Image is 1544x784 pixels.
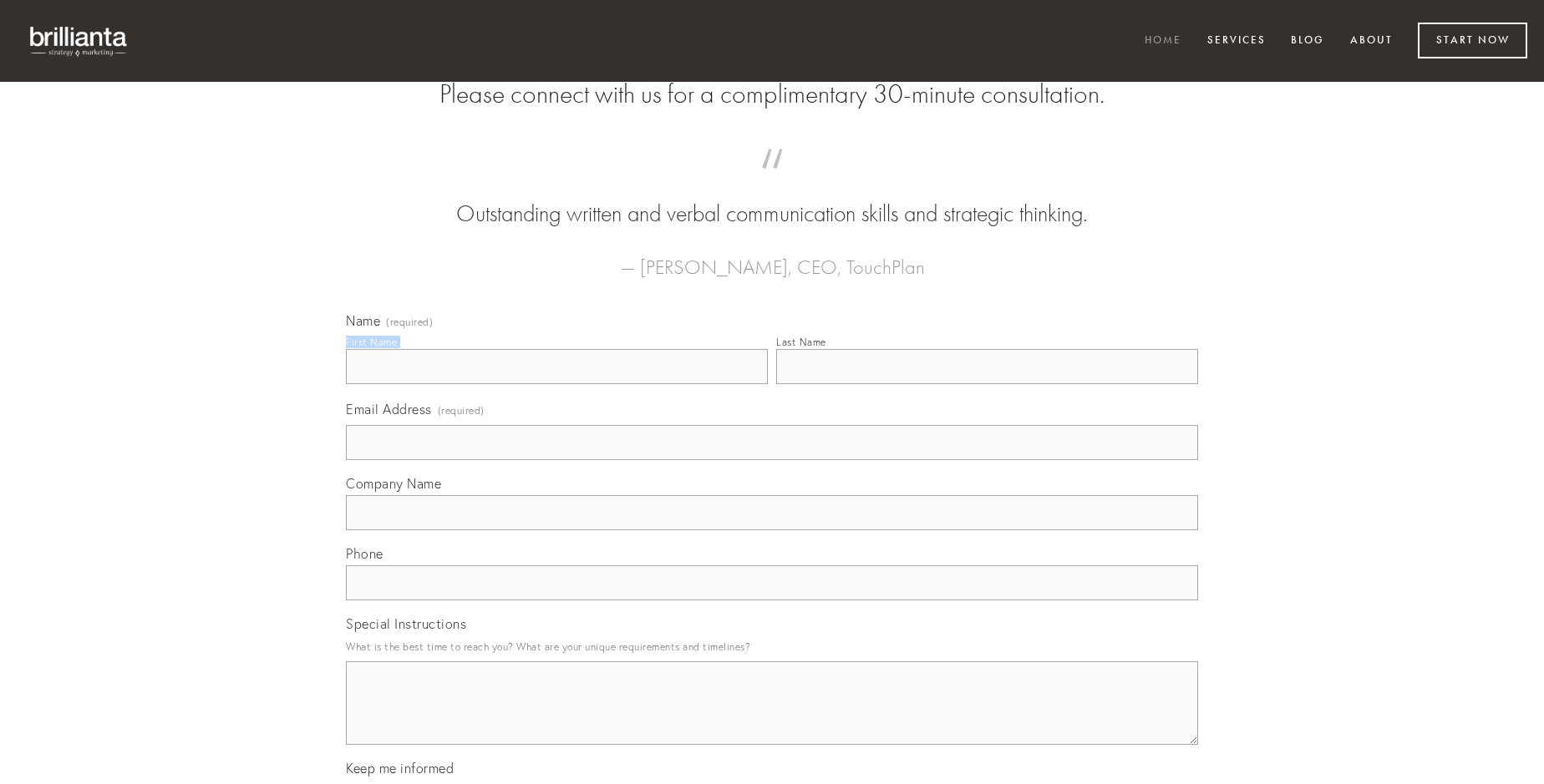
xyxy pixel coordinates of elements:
[373,230,1171,284] figcaption: — [PERSON_NAME], CEO, TouchPlan
[373,165,1171,230] blockquote: Outstanding written and verbal communication skills and strategic thinking.
[438,399,485,422] span: (required)
[1196,28,1277,55] a: Services
[1134,28,1192,55] a: Home
[373,165,1171,198] span: “
[346,615,466,632] span: Special Instructions
[17,17,142,65] img: brillianta - research, strategy, marketing
[346,312,380,329] span: Name
[346,78,1198,110] h2: Please connect with us for a complimentary 30-minute consultation.
[776,336,826,348] div: Last Name
[1418,23,1527,58] a: Start Now
[346,475,441,492] span: Company Name
[346,401,432,417] span: Email Address
[346,635,1198,658] p: What is the best time to reach you? What are your unique requirements and timelines?
[386,317,433,327] span: (required)
[1339,28,1404,55] a: About
[346,545,383,562] span: Phone
[346,760,454,776] span: Keep me informed
[346,336,397,348] div: First Name
[1280,28,1335,55] a: Blog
